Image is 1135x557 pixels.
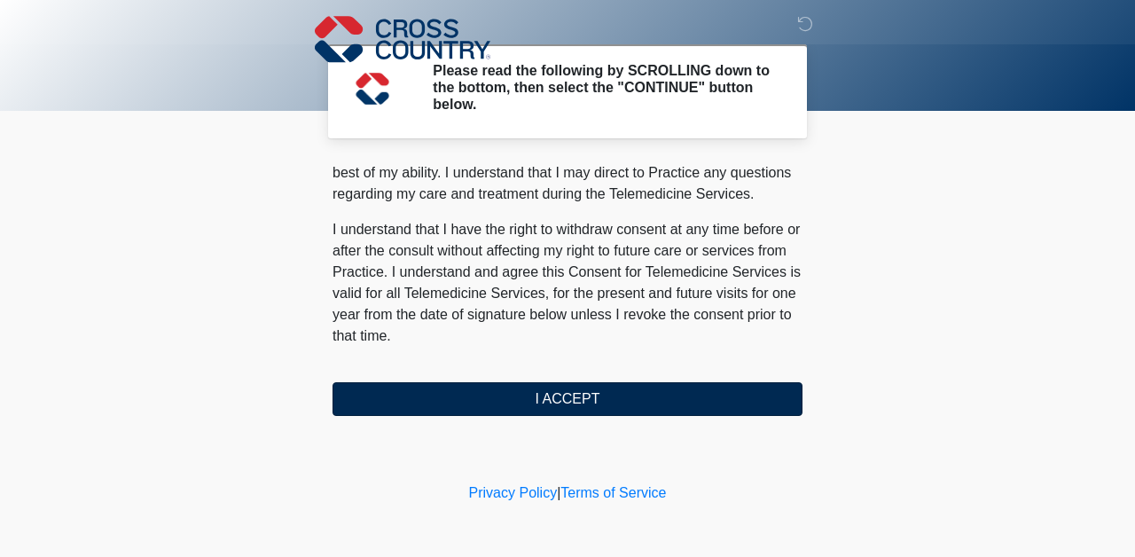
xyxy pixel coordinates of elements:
[560,485,666,500] a: Terms of Service
[315,13,490,65] img: Cross Country Logo
[557,485,560,500] a: |
[333,382,802,416] button: I ACCEPT
[333,219,802,347] p: I understand that I have the right to withdraw consent at any time before or after the consult wi...
[469,485,558,500] a: Privacy Policy
[433,62,776,114] h2: Please read the following by SCROLLING down to the bottom, then select the "CONTINUE" button below.
[333,120,802,205] p: I acknowledge that it is my responsibility to provide information about my medical history, condi...
[346,62,399,115] img: Agent Avatar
